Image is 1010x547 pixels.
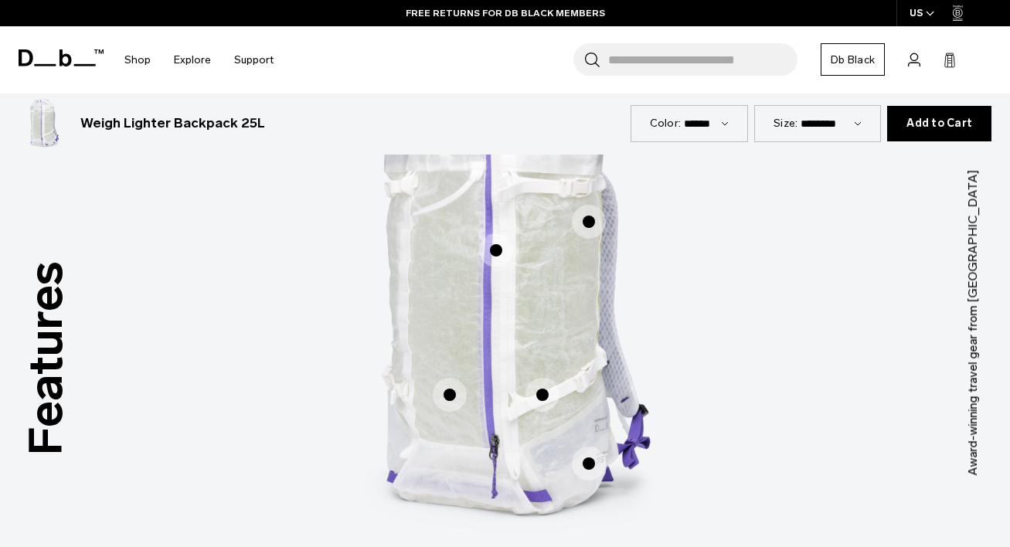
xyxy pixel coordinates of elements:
h3: Features [11,262,82,456]
a: FREE RETURNS FOR DB BLACK MEMBERS [406,6,605,20]
label: Size: [774,115,797,131]
button: Add to Cart [887,106,991,141]
h3: Weigh Lighter Backpack 25L [80,114,265,134]
span: Add to Cart [906,117,972,130]
img: Weigh_Lighter_Backpack_25L_1.png [19,99,68,148]
nav: Main Navigation [113,26,285,93]
a: Db Black [821,43,885,76]
label: Color: [650,115,682,131]
a: Support [234,32,274,87]
a: Explore [174,32,211,87]
a: Shop [124,32,151,87]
